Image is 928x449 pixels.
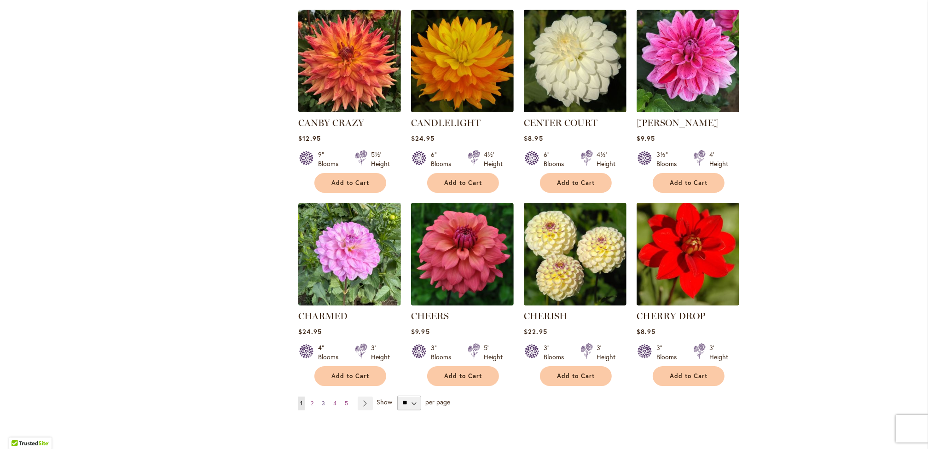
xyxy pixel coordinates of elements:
[331,372,369,380] span: Add to Cart
[653,366,725,386] button: Add to Cart
[637,327,655,336] span: $8.95
[524,299,626,307] a: CHERISH
[298,117,364,128] a: CANBY CRAZY
[597,150,615,168] div: 4½' Height
[314,173,386,193] button: Add to Cart
[298,299,401,307] a: CHARMED
[544,150,569,168] div: 6" Blooms
[371,150,390,168] div: 5½' Height
[557,372,595,380] span: Add to Cart
[637,299,739,307] a: CHERRY DROP
[411,327,429,336] span: $9.95
[709,150,728,168] div: 4' Height
[411,299,514,307] a: CHEERS
[557,179,595,187] span: Add to Cart
[411,105,514,114] a: CANDLELIGHT
[314,366,386,386] button: Add to Cart
[298,105,401,114] a: Canby Crazy
[656,343,682,362] div: 3" Blooms
[444,179,482,187] span: Add to Cart
[411,203,514,305] img: CHEERS
[524,327,547,336] span: $22.95
[524,10,626,112] img: CENTER COURT
[524,203,626,305] img: CHERISH
[427,366,499,386] button: Add to Cart
[331,397,339,410] a: 4
[377,397,392,406] span: Show
[709,343,728,362] div: 3' Height
[444,372,482,380] span: Add to Cart
[484,343,503,362] div: 5' Height
[425,397,450,406] span: per page
[318,150,344,168] div: 9" Blooms
[427,173,499,193] button: Add to Cart
[524,117,597,128] a: CENTER COURT
[298,203,401,305] img: CHARMED
[524,134,543,143] span: $8.95
[484,150,503,168] div: 4½' Height
[298,134,320,143] span: $12.95
[411,117,481,128] a: CANDLELIGHT
[345,400,348,407] span: 5
[637,105,739,114] a: CHA CHING
[544,343,569,362] div: 3" Blooms
[311,400,313,407] span: 2
[411,311,449,322] a: CHEERS
[637,311,705,322] a: CHERRY DROP
[319,397,327,410] a: 3
[333,400,336,407] span: 4
[540,366,612,386] button: Add to Cart
[411,10,514,112] img: CANDLELIGHT
[322,400,325,407] span: 3
[298,327,321,336] span: $24.95
[431,150,457,168] div: 6" Blooms
[524,105,626,114] a: CENTER COURT
[331,179,369,187] span: Add to Cart
[342,397,350,410] a: 5
[637,117,719,128] a: [PERSON_NAME]
[300,400,302,407] span: 1
[656,150,682,168] div: 3½" Blooms
[431,343,457,362] div: 3" Blooms
[670,372,708,380] span: Add to Cart
[637,203,739,305] img: CHERRY DROP
[524,311,567,322] a: CHERISH
[298,311,348,322] a: CHARMED
[540,173,612,193] button: Add to Cart
[670,179,708,187] span: Add to Cart
[597,343,615,362] div: 3' Height
[411,134,434,143] span: $24.95
[637,10,739,112] img: CHA CHING
[371,343,390,362] div: 3' Height
[308,397,316,410] a: 2
[298,10,401,112] img: Canby Crazy
[637,134,655,143] span: $9.95
[7,416,33,442] iframe: Launch Accessibility Center
[318,343,344,362] div: 4" Blooms
[653,173,725,193] button: Add to Cart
